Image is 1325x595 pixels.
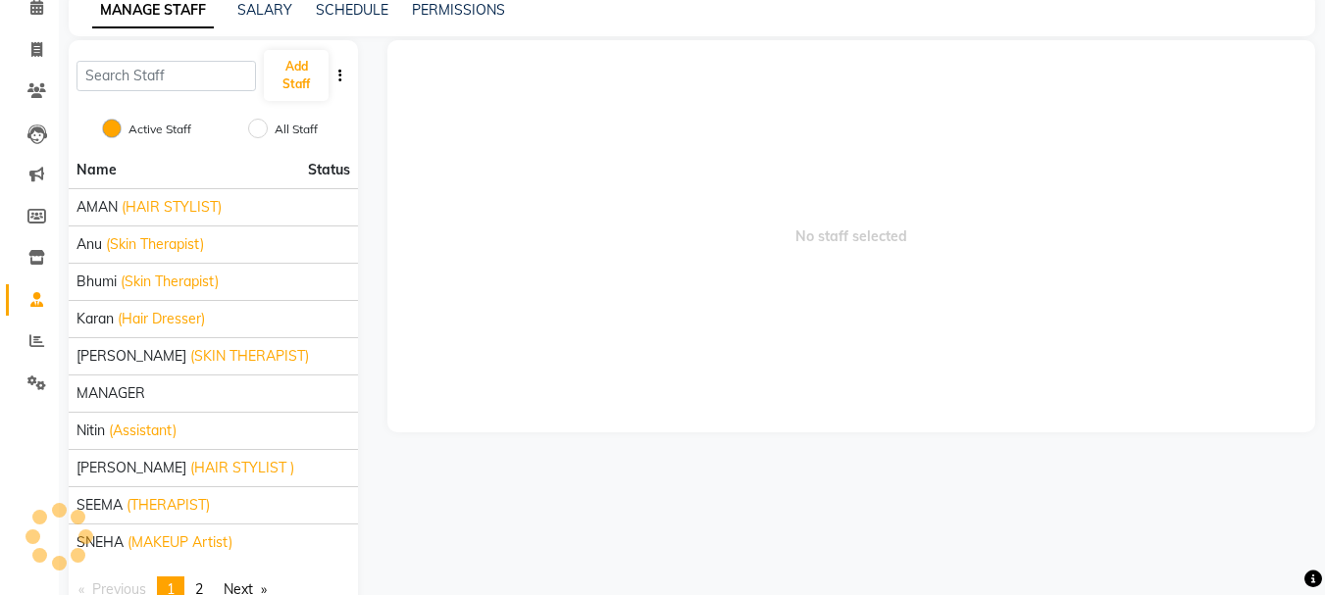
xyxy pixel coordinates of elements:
span: [PERSON_NAME] [76,346,186,367]
a: SCHEDULE [316,1,388,19]
span: Anu [76,234,102,255]
span: (HAIR STYLIST ) [190,458,294,478]
a: SALARY [237,1,292,19]
span: (MAKEUP Artist) [127,532,232,553]
span: (Hair Dresser) [118,309,205,329]
span: No staff selected [387,40,1315,432]
span: AMAN [76,197,118,218]
span: (THERAPIST) [127,495,210,516]
span: Name [76,161,117,178]
span: Status [308,160,350,180]
span: Bhumi [76,272,117,292]
span: Nitin [76,421,105,441]
label: Active Staff [128,121,191,138]
span: (HAIR STYLIST) [122,197,222,218]
input: Search Staff [76,61,256,91]
label: All Staff [275,121,318,138]
span: SNEHA [76,532,124,553]
span: MANAGER [76,383,145,404]
span: (Skin Therapist) [106,234,204,255]
span: (Assistant) [109,421,177,441]
span: (Skin Therapist) [121,272,219,292]
span: SEEMA [76,495,123,516]
a: PERMISSIONS [412,1,505,19]
span: Karan [76,309,114,329]
button: Add Staff [264,50,329,101]
span: [PERSON_NAME] [76,458,186,478]
span: (SKIN THERAPIST) [190,346,309,367]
